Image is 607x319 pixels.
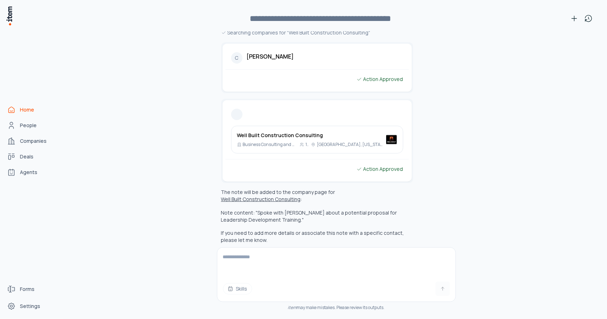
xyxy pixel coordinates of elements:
p: If you need to add more details or associate this note with a specific contact, please let me know. [221,229,413,244]
span: Agents [20,169,37,176]
button: Well Built Construction Consulting [221,196,301,203]
span: Forms [20,286,34,293]
a: People [4,118,58,133]
span: Deals [20,153,33,160]
span: Skills [236,285,247,292]
div: Action Approved [356,75,403,83]
a: Forms [4,282,58,296]
a: Home [4,103,58,117]
h2: [PERSON_NAME] [247,52,294,61]
button: View history [581,11,596,26]
a: Agents [4,165,58,179]
p: 1-10 [305,142,308,147]
div: Searching companies for "Well Built Construction Consulting" [221,29,413,37]
div: Action Approved [356,165,403,173]
h3: Well Built Construction Consulting [237,132,383,139]
p: Note content: "Spoke with [PERSON_NAME] about a potential proposal for Leadership Development Tra... [221,209,413,223]
img: Well Built Construction Consulting [386,134,397,145]
span: People [20,122,37,129]
span: Home [20,106,34,113]
button: Skills [223,283,252,294]
span: Settings [20,303,40,310]
p: Business Consulting and Services (Construction) [243,142,297,147]
button: New conversation [567,11,581,26]
div: C [231,52,243,64]
i: item [288,304,297,310]
img: Item Brain Logo [6,6,13,26]
p: [GEOGRAPHIC_DATA], [US_STATE], [GEOGRAPHIC_DATA] [317,142,383,147]
a: Companies [4,134,58,148]
div: may make mistakes. Please review its outputs. [217,305,456,310]
span: Companies [20,137,47,145]
a: Deals [4,150,58,164]
p: The note will be added to the company page for : [221,189,335,202]
a: Settings [4,299,58,313]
